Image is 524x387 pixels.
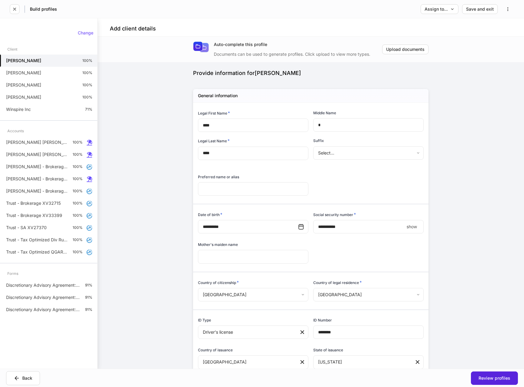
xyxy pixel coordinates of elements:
[313,110,336,116] h6: Middle Name
[198,347,233,353] h6: Country of issuance
[198,174,239,180] h6: Preferred name or alias
[313,355,414,369] div: [US_STATE]
[6,282,80,288] p: Discretionary Advisory Agreement: Client Wrap Fee
[6,82,41,88] p: [PERSON_NAME]
[313,146,423,160] div: Select...
[6,106,31,112] p: Winspire Inc
[6,151,68,158] p: [PERSON_NAME] [PERSON_NAME] - Brokerage XV33138
[6,70,41,76] p: [PERSON_NAME]
[386,47,425,51] div: Upload documents
[30,6,57,12] h5: Build profiles
[6,371,40,385] button: Back
[78,31,93,35] div: Change
[7,126,24,136] div: Accounts
[82,70,92,75] p: 100%
[6,200,61,206] p: Trust - Brokerage XV32715
[85,107,92,112] p: 71%
[198,93,238,99] h5: General information
[73,225,83,230] p: 100%
[110,25,156,32] h4: Add client details
[198,355,299,369] div: [GEOGRAPHIC_DATA]
[466,7,494,11] div: Save and exit
[85,283,92,288] p: 91%
[198,110,230,116] h6: Legal First Name
[214,48,382,57] div: Documents can be used to generate profiles. Click upload to view more types.
[6,164,68,170] p: [PERSON_NAME] - Brokerage XV48873
[6,237,68,243] p: Trust - Tax Optimized Div Ruler XV31279
[82,83,92,87] p: 100%
[421,4,458,14] button: Assign to...
[6,249,68,255] p: Trust - Tax Optimized QGARP XV31278
[313,138,324,144] h6: Suffix
[6,212,62,218] p: Trust - Brokerage XV33399
[82,58,92,63] p: 100%
[214,41,382,48] div: Auto-complete this profile
[198,211,222,218] h6: Date of birth
[7,268,18,279] div: Forms
[198,288,308,301] div: [GEOGRAPHIC_DATA]
[73,201,83,206] p: 100%
[471,371,518,385] button: Review profiles
[198,279,239,286] h6: Country of citizenship
[198,317,211,323] h6: ID Type
[6,294,80,300] p: Discretionary Advisory Agreement: Client Wrap Fee
[198,138,230,144] h6: Legal Last Name
[382,44,429,54] button: Upload documents
[6,139,68,145] p: [PERSON_NAME] [PERSON_NAME] XV46275
[7,44,17,55] div: Client
[73,237,83,242] p: 100%
[6,176,68,182] p: [PERSON_NAME] - Brokerage XV48871
[198,242,238,247] h6: Mother's maiden name
[73,189,83,193] p: 100%
[82,95,92,100] p: 100%
[14,375,32,381] div: Back
[73,164,83,169] p: 100%
[313,279,362,286] h6: Country of legal residence
[85,295,92,300] p: 91%
[73,140,83,145] p: 100%
[193,69,429,77] div: Provide information for [PERSON_NAME]
[6,94,41,100] p: [PERSON_NAME]
[74,28,97,38] button: Change
[313,211,356,218] h6: Social security number
[425,7,454,11] div: Assign to...
[313,288,423,301] div: [GEOGRAPHIC_DATA]
[313,317,332,323] h6: ID Number
[198,325,299,339] div: Driver's license
[85,307,92,312] p: 91%
[313,347,343,353] h6: State of issuance
[73,213,83,218] p: 100%
[479,376,510,380] div: Review profiles
[462,4,498,14] button: Save and exit
[407,224,417,230] p: show
[73,250,83,254] p: 100%
[73,176,83,181] p: 100%
[6,225,47,231] p: Trust - SA XV27370
[6,188,68,194] p: [PERSON_NAME] - Brokerage XV48675
[6,307,80,313] p: Discretionary Advisory Agreement: Client Wrap Fee
[6,58,41,64] h5: [PERSON_NAME]
[73,152,83,157] p: 100%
